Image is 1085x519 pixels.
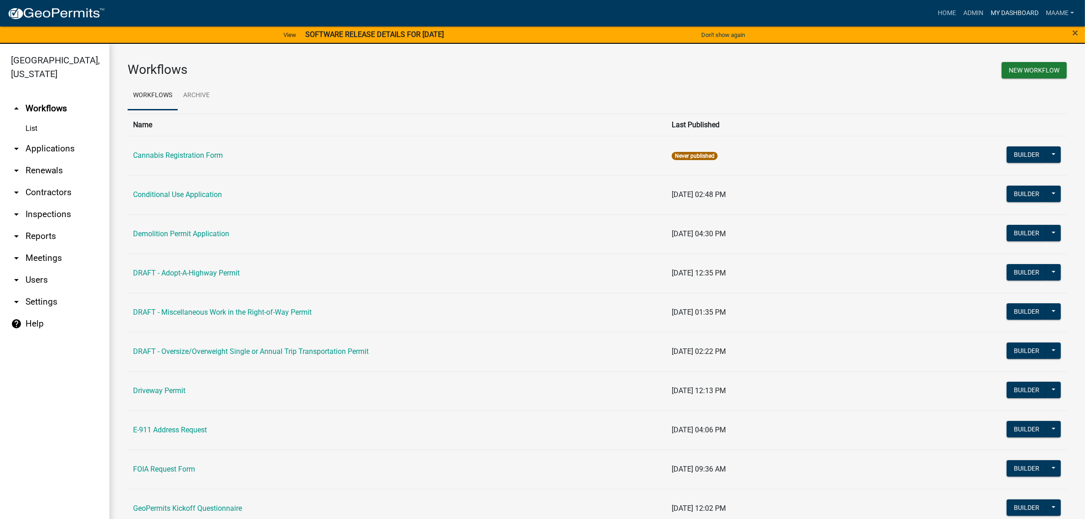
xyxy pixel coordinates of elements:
button: Builder [1007,186,1047,202]
span: [DATE] 12:35 PM [672,269,726,277]
i: arrow_drop_down [11,275,22,285]
a: Archive [178,81,215,110]
button: Builder [1007,264,1047,280]
span: [DATE] 12:13 PM [672,386,726,395]
i: arrow_drop_down [11,296,22,307]
span: Never published [672,152,718,160]
strong: SOFTWARE RELEASE DETAILS FOR [DATE] [305,30,444,39]
span: [DATE] 12:02 PM [672,504,726,513]
a: Cannabis Registration Form [133,151,223,160]
i: arrow_drop_down [11,187,22,198]
a: Conditional Use Application [133,190,222,199]
a: Driveway Permit [133,386,185,395]
a: Maame [1042,5,1078,22]
a: DRAFT - Miscellaneous Work in the Right-of-Way Permit [133,308,312,317]
th: Name [128,114,666,136]
span: × [1072,26,1078,39]
button: Close [1072,27,1078,38]
span: [DATE] 01:35 PM [672,308,726,317]
span: [DATE] 02:48 PM [672,190,726,199]
a: View [280,27,300,42]
button: Builder [1007,421,1047,437]
a: Home [934,5,960,22]
i: arrow_drop_down [11,231,22,242]
button: Don't show again [698,27,749,42]
a: DRAFT - Adopt-A-Highway Permit [133,269,240,277]
button: Builder [1007,382,1047,398]
i: arrow_drop_down [11,209,22,220]
a: Workflows [128,81,178,110]
button: New Workflow [1002,62,1067,78]
a: DRAFT - Oversize/Overweight Single or Annual Trip Transportation Permit [133,347,369,356]
button: Builder [1007,343,1047,359]
a: FOIA Request Form [133,465,195,473]
a: My Dashboard [987,5,1042,22]
i: arrow_drop_down [11,253,22,264]
i: arrow_drop_up [11,103,22,114]
span: [DATE] 04:30 PM [672,229,726,238]
h3: Workflows [128,62,591,78]
th: Last Published [666,114,922,136]
i: help [11,318,22,329]
a: Admin [960,5,987,22]
span: [DATE] 02:22 PM [672,347,726,356]
button: Builder [1007,146,1047,163]
span: [DATE] 09:36 AM [672,465,726,473]
button: Builder [1007,460,1047,477]
a: E-911 Address Request [133,426,207,434]
i: arrow_drop_down [11,165,22,176]
button: Builder [1007,303,1047,320]
button: Builder [1007,225,1047,241]
i: arrow_drop_down [11,143,22,154]
a: GeoPermits Kickoff Questionnaire [133,504,242,513]
span: [DATE] 04:06 PM [672,426,726,434]
a: Demolition Permit Application [133,229,229,238]
button: Builder [1007,499,1047,516]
